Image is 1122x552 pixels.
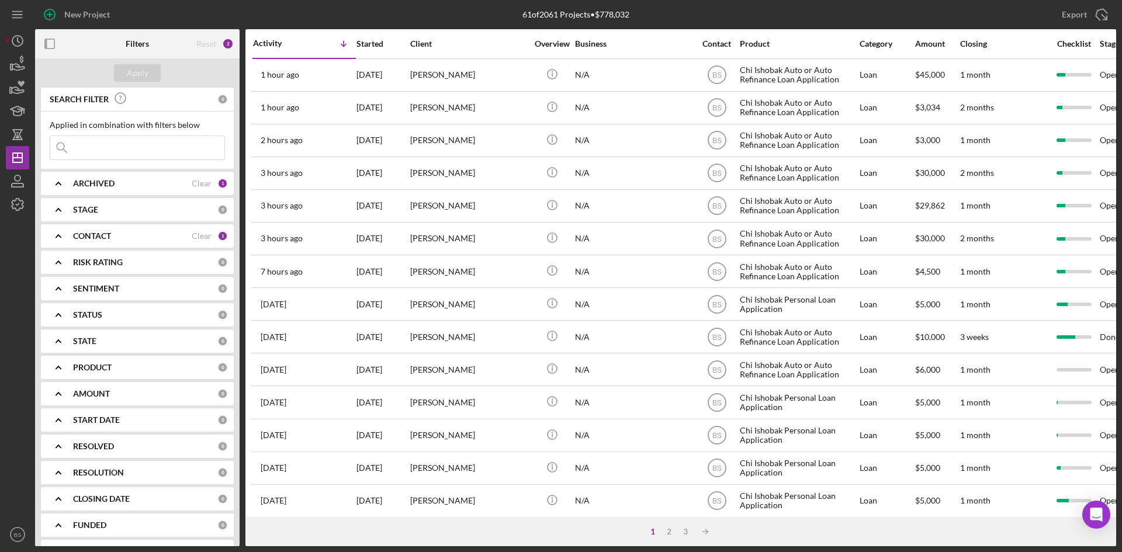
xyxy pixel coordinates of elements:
b: CLOSING DATE [73,494,130,504]
div: Clear [192,179,212,188]
div: $10,000 [915,321,959,352]
div: N/A [575,158,692,189]
div: [DATE] [356,321,409,352]
div: 1 [645,527,661,536]
button: Apply [114,64,161,82]
div: Chi Ishobak Auto or Auto Refinance Loan Application [740,92,857,123]
b: STATUS [73,310,102,320]
text: BS [712,104,721,112]
div: Started [356,39,409,48]
div: 0 [217,336,228,346]
time: 1 month [960,364,991,374]
time: 1 month [960,397,991,407]
div: [PERSON_NAME] [410,125,527,156]
div: N/A [575,321,692,352]
time: 1 month [960,200,991,210]
div: 2 [661,527,677,536]
time: 2 months [960,233,994,243]
div: [DATE] [356,485,409,516]
button: Export [1050,3,1116,26]
div: Chi Ishobak Auto or Auto Refinance Loan Application [740,321,857,352]
div: [DATE] [356,92,409,123]
div: [PERSON_NAME] [410,158,527,189]
div: $3,034 [915,92,959,123]
time: 1 month [960,495,991,505]
div: Chi Ishobak Personal Loan Application [740,387,857,418]
div: $29,862 [915,190,959,221]
div: Closing [960,39,1048,48]
div: N/A [575,190,692,221]
div: Loan [860,354,914,385]
div: [PERSON_NAME] [410,92,527,123]
time: 2025-08-08 02:43 [261,398,286,407]
div: 0 [217,415,228,425]
text: BS [712,137,721,145]
div: [PERSON_NAME] [410,354,527,385]
div: $3,000 [915,125,959,156]
div: [PERSON_NAME] [410,289,527,320]
div: 0 [217,362,228,373]
time: 2025-08-08 01:39 [261,463,286,473]
div: 0 [217,204,228,215]
div: Open Intercom Messenger [1082,501,1110,529]
div: 2 [222,38,234,50]
time: 1 month [960,430,991,440]
div: 0 [217,257,228,268]
time: 2025-08-11 11:27 [261,267,303,276]
div: 3 [677,527,694,536]
button: New Project [35,3,122,26]
time: 2025-08-06 19:26 [261,496,286,505]
div: $5,000 [915,485,959,516]
div: $45,000 [915,60,959,91]
div: [DATE] [356,256,409,287]
time: 1 month [960,299,991,309]
div: Contact [695,39,739,48]
b: CONTACT [73,231,111,241]
div: 1 [217,178,228,189]
div: 0 [217,467,228,478]
div: Loan [860,289,914,320]
div: [DATE] [356,190,409,221]
div: 61 of 2061 Projects • $778,032 [522,10,629,19]
time: 2025-08-08 14:31 [261,365,286,374]
div: Export [1062,3,1087,26]
text: BS [712,268,721,276]
div: 0 [217,94,228,105]
div: 0 [217,388,228,399]
div: Loan [860,453,914,484]
text: BS [712,464,721,473]
div: Loan [860,125,914,156]
text: BS [712,300,721,308]
text: BS [712,202,721,210]
time: 2025-08-11 15:45 [261,136,303,145]
time: 1 month [960,135,991,145]
div: Loan [860,190,914,221]
div: N/A [575,92,692,123]
div: 0 [217,520,228,530]
div: Chi Ishobak Auto or Auto Refinance Loan Application [740,223,857,254]
time: 1 month [960,463,991,473]
div: Amount [915,39,959,48]
div: Chi Ishobak Auto or Auto Refinance Loan Application [740,125,857,156]
div: Checklist [1049,39,1099,48]
b: START DATE [73,415,120,425]
div: [PERSON_NAME] [410,190,527,221]
div: Chi Ishobak Personal Loan Application [740,420,857,451]
div: N/A [575,387,692,418]
b: AMOUNT [73,389,110,398]
div: Client [410,39,527,48]
div: Chi Ishobak Auto or Auto Refinance Loan Application [740,354,857,385]
div: [DATE] [356,420,409,451]
div: [DATE] [356,354,409,385]
div: Product [740,39,857,48]
div: N/A [575,60,692,91]
div: [DATE] [356,125,409,156]
time: 2025-08-09 11:54 [261,300,286,309]
div: [PERSON_NAME] [410,387,527,418]
div: [DATE] [356,223,409,254]
div: N/A [575,485,692,516]
div: N/A [575,453,692,484]
time: 3 weeks [960,332,989,342]
b: RISK RATING [73,258,123,267]
div: Loan [860,321,914,352]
